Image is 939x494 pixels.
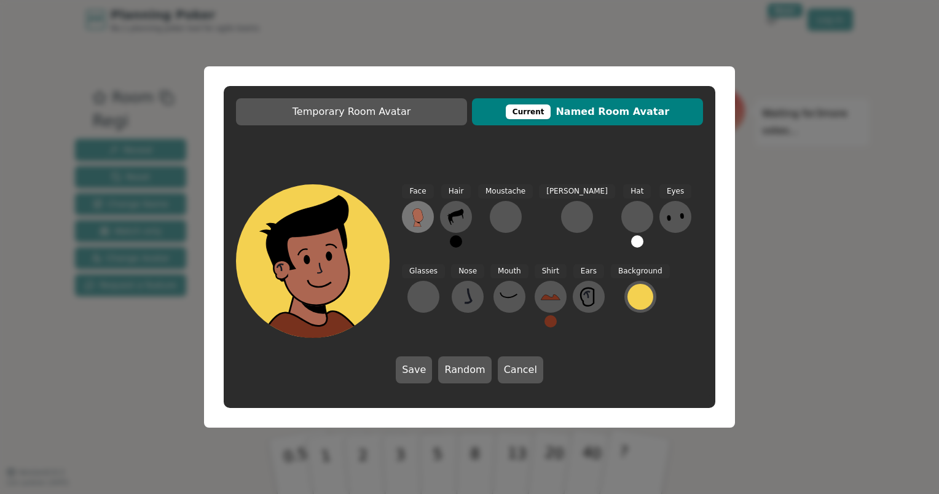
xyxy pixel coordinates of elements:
span: Nose [451,264,484,278]
span: Eyes [659,184,691,198]
div: This avatar will be displayed in dedicated rooms [506,104,551,119]
span: Mouth [490,264,528,278]
span: Ears [573,264,604,278]
span: Hat [623,184,651,198]
span: Shirt [535,264,567,278]
span: Hair [441,184,471,198]
span: Temporary Room Avatar [242,104,461,119]
button: Save [396,356,432,383]
button: Random [438,356,491,383]
span: [PERSON_NAME] [539,184,615,198]
button: Temporary Room Avatar [236,98,467,125]
button: CurrentNamed Room Avatar [472,98,703,125]
span: Glasses [402,264,445,278]
span: Moustache [478,184,533,198]
span: Face [402,184,433,198]
span: Background [611,264,670,278]
button: Cancel [498,356,543,383]
span: Named Room Avatar [478,104,697,119]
